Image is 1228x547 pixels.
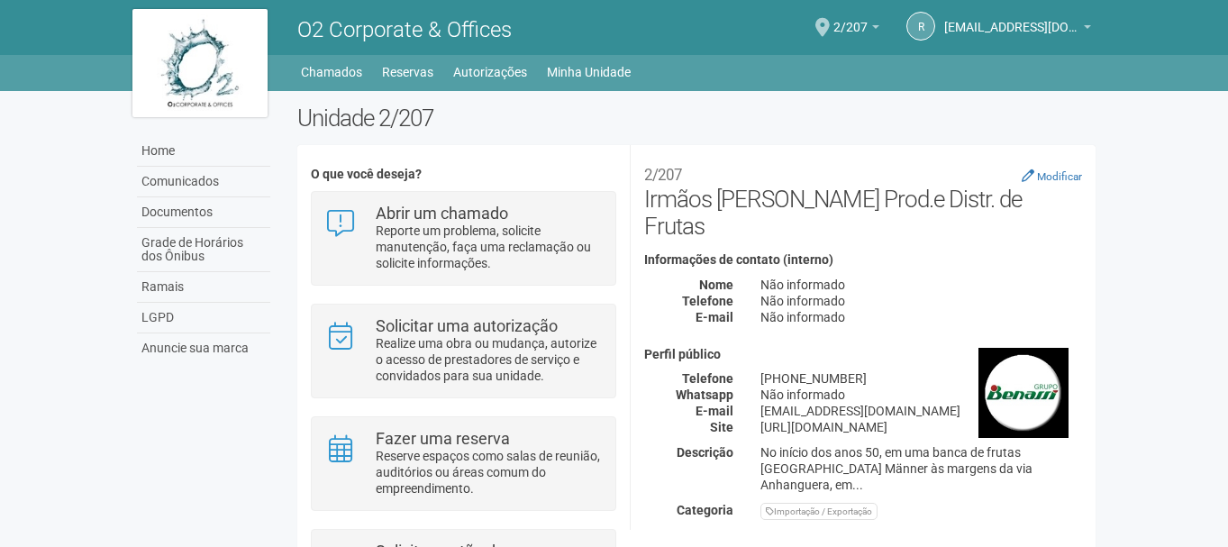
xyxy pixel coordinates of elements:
a: Solicitar uma autorização Realize uma obra ou mudança, autorize o acesso de prestadores de serviç... [325,318,602,384]
a: Grade de Horários dos Ônibus [137,228,270,272]
strong: Categoria [677,503,733,517]
h4: Perfil público [644,348,1082,361]
a: Chamados [301,59,362,85]
a: Documentos [137,197,270,228]
div: Não informado [747,387,1096,403]
a: Autorizações [453,59,527,85]
div: [URL][DOMAIN_NAME] [747,419,1096,435]
a: [EMAIL_ADDRESS][DOMAIN_NAME] [944,23,1091,37]
a: Abrir um chamado Reporte um problema, solicite manutenção, faça uma reclamação ou solicite inform... [325,205,602,271]
strong: Whatsapp [676,387,733,402]
strong: Abrir um chamado [376,204,508,223]
a: Fazer uma reserva Reserve espaços como salas de reunião, auditórios ou áreas comum do empreendime... [325,431,602,497]
h4: O que você deseja? [311,168,616,181]
a: Home [137,136,270,167]
img: logo.jpg [132,9,268,117]
strong: E-mail [696,310,733,324]
strong: Descrição [677,445,733,460]
h2: Unidade 2/207 [297,105,1096,132]
small: Modificar [1037,170,1082,183]
div: Não informado [747,309,1096,325]
strong: Fazer uma reserva [376,429,510,448]
p: Reporte um problema, solicite manutenção, faça uma reclamação ou solicite informações. [376,223,602,271]
p: Reserve espaços como salas de reunião, auditórios ou áreas comum do empreendimento. [376,448,602,497]
a: Modificar [1022,169,1082,183]
div: No início dos anos 50, em uma banca de frutas [GEOGRAPHIC_DATA] Männer às margens da via Anhangue... [747,444,1096,493]
div: Importação / Exportação [760,503,878,520]
div: [PHONE_NUMBER] [747,370,1096,387]
span: O2 Corporate & Offices [297,17,512,42]
h4: Informações de contato (interno) [644,253,1082,267]
div: Não informado [747,293,1096,309]
a: LGPD [137,303,270,333]
a: r [906,12,935,41]
a: Reservas [382,59,433,85]
a: Anuncie sua marca [137,333,270,363]
strong: E-mail [696,404,733,418]
strong: Telefone [682,294,733,308]
div: [EMAIL_ADDRESS][DOMAIN_NAME] [747,403,1096,419]
img: business.png [978,348,1069,438]
a: Ramais [137,272,270,303]
span: 2/207 [833,3,868,34]
small: 2/207 [644,166,682,184]
a: Comunicados [137,167,270,197]
a: 2/207 [833,23,879,37]
div: Não informado [747,277,1096,293]
h2: Irmãos [PERSON_NAME] Prod.e Distr. de Frutas [644,159,1082,240]
strong: Telefone [682,371,733,386]
p: Realize uma obra ou mudança, autorize o acesso de prestadores de serviço e convidados para sua un... [376,335,602,384]
a: Minha Unidade [547,59,631,85]
span: recepcao@benassirio.com.br [944,3,1079,34]
strong: Site [710,420,733,434]
strong: Solicitar uma autorização [376,316,558,335]
strong: Nome [699,278,733,292]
